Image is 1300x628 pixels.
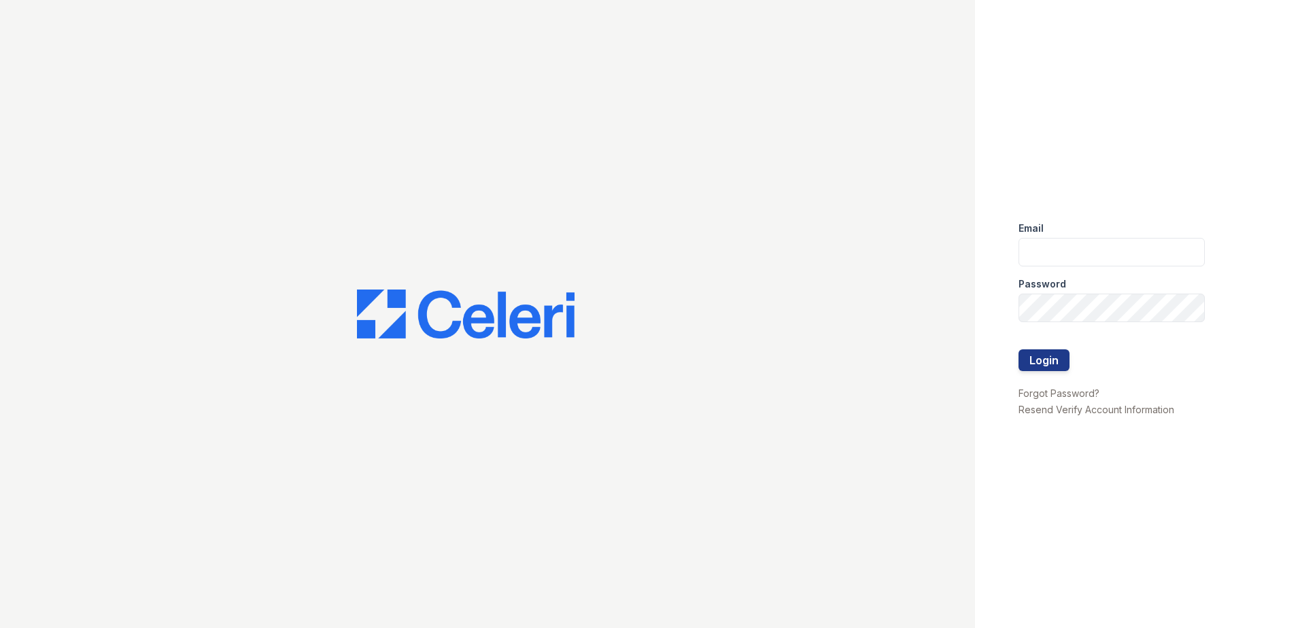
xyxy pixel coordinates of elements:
[1019,387,1099,399] a: Forgot Password?
[1019,349,1070,371] button: Login
[1019,222,1044,235] label: Email
[1019,404,1174,415] a: Resend Verify Account Information
[1019,277,1066,291] label: Password
[357,290,575,338] img: CE_Logo_Blue-a8612792a0a2168367f1c8372b55b34899dd931a85d93a1a3d3e32e68fde9ad4.png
